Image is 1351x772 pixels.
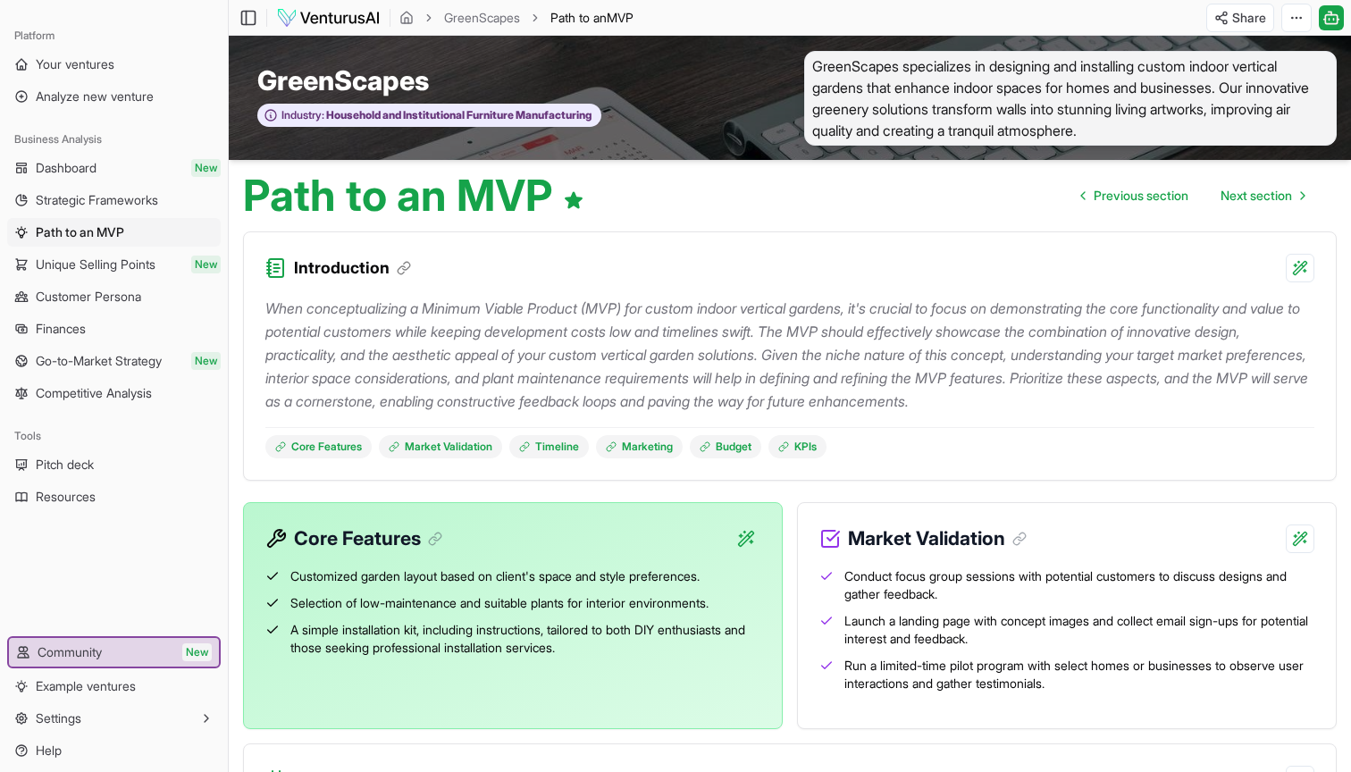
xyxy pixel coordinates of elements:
nav: breadcrumb [399,9,634,27]
div: Tools [7,422,221,450]
a: Timeline [509,435,589,458]
span: Launch a landing page with concept images and collect email sign-ups for potential interest and f... [844,612,1314,648]
span: Your ventures [36,55,114,73]
a: DashboardNew [7,154,221,182]
h1: Path to an MVP [243,174,584,217]
a: Marketing [596,435,683,458]
span: Run a limited-time pilot program with select homes or businesses to observe user interactions and... [844,657,1314,692]
div: Platform [7,21,221,50]
span: Unique Selling Points [36,256,155,273]
span: Path to anMVP [550,9,634,27]
span: Previous section [1094,187,1188,205]
h3: Introduction [294,256,411,281]
a: Path to an MVP [7,218,221,247]
span: Pitch deck [36,456,94,474]
span: Conduct focus group sessions with potential customers to discuss designs and gather feedback. [844,567,1314,603]
span: Path to an MVP [36,223,124,241]
a: Go-to-Market StrategyNew [7,347,221,375]
span: Resources [36,488,96,506]
a: GreenScapes [444,9,520,27]
a: Competitive Analysis [7,379,221,407]
a: CommunityNew [9,638,219,667]
a: Pitch deck [7,450,221,479]
a: Budget [690,435,761,458]
span: Share [1232,9,1266,27]
a: Customer Persona [7,282,221,311]
a: Your ventures [7,50,221,79]
a: Example ventures [7,672,221,701]
a: Help [7,736,221,765]
span: Selection of low-maintenance and suitable plants for interior environments. [290,594,709,612]
a: KPIs [768,435,827,458]
a: Market Validation [379,435,502,458]
a: Resources [7,482,221,511]
a: Core Features [265,435,372,458]
a: Finances [7,315,221,343]
nav: pagination [1067,178,1319,214]
p: When conceptualizing a Minimum Viable Product (MVP) for custom indoor vertical gardens, it's cruc... [265,297,1314,413]
span: Finances [36,320,86,338]
span: New [182,643,212,661]
span: Customized garden layout based on client's space and style preferences. [290,567,700,585]
span: New [191,159,221,177]
span: Path to an [550,10,607,25]
img: logo [276,7,381,29]
a: Go to previous page [1067,178,1203,214]
span: Example ventures [36,677,136,695]
span: Go-to-Market Strategy [36,352,162,370]
span: A simple installation kit, including instructions, tailored to both DIY enthusiasts and those see... [290,621,760,657]
h3: Core Features [294,524,442,553]
button: Settings [7,704,221,733]
span: GreenScapes specializes in designing and installing custom indoor vertical gardens that enhance i... [804,51,1337,146]
a: Unique Selling PointsNew [7,250,221,279]
span: New [191,352,221,370]
h3: Market Validation [848,524,1027,553]
span: Community [38,643,102,661]
span: Household and Institutional Furniture Manufacturing [324,108,592,122]
button: Industry:Household and Institutional Furniture Manufacturing [257,104,601,128]
span: Settings [36,709,81,727]
button: Share [1206,4,1274,32]
span: Competitive Analysis [36,384,152,402]
span: Strategic Frameworks [36,191,158,209]
span: Next section [1221,187,1292,205]
a: Go to next page [1206,178,1319,214]
span: Industry: [281,108,324,122]
span: New [191,256,221,273]
span: Analyze new venture [36,88,154,105]
a: Analyze new venture [7,82,221,111]
span: Dashboard [36,159,96,177]
a: Strategic Frameworks [7,186,221,214]
span: Help [36,742,62,759]
span: GreenScapes [257,64,429,96]
div: Business Analysis [7,125,221,154]
span: Customer Persona [36,288,141,306]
